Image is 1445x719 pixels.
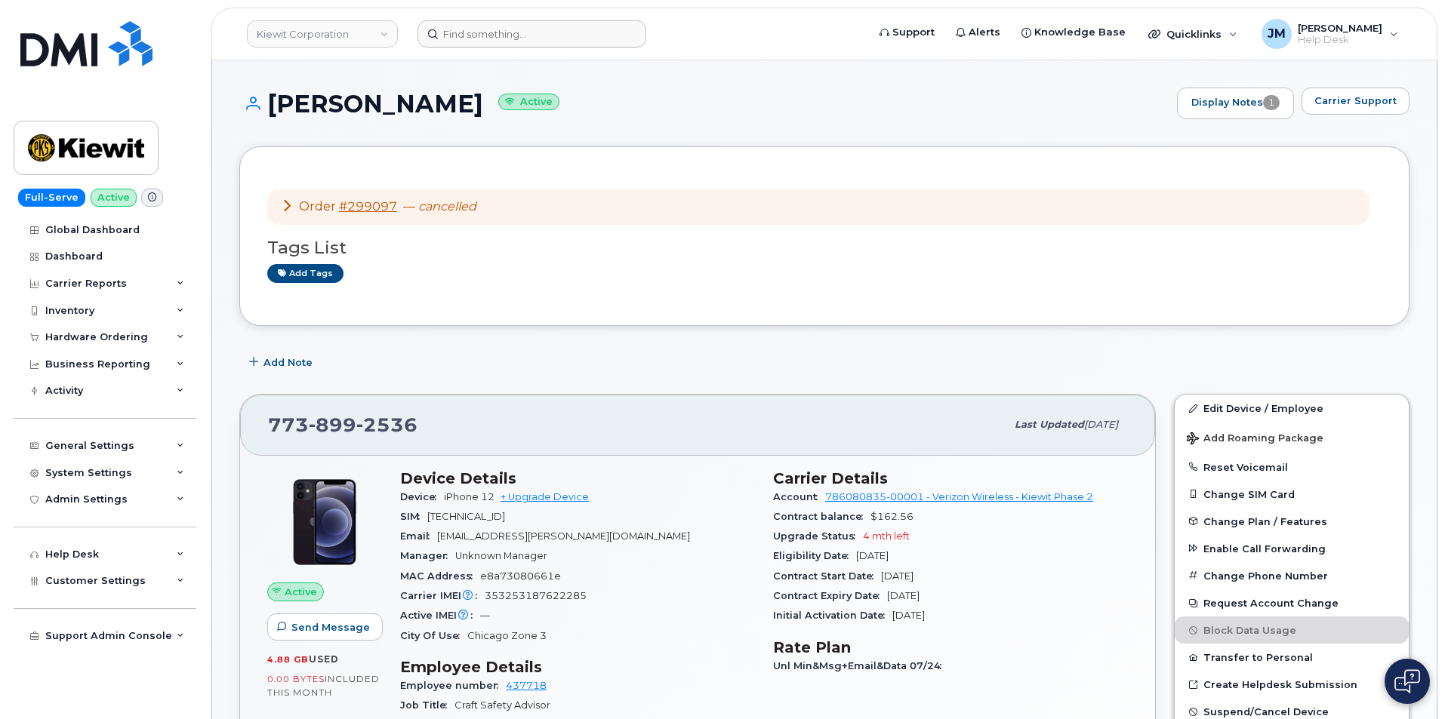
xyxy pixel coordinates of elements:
span: Unl Min&Msg+Email&Data 07/24 [773,660,949,671]
span: 2536 [356,413,417,436]
span: iPhone 12 [444,491,495,502]
button: Enable Call Forwarding [1175,535,1409,562]
span: Device [400,491,444,502]
span: [DATE] [1084,419,1118,430]
span: [TECHNICAL_ID] [427,511,505,522]
span: 0.00 Bytes [267,674,325,684]
span: Change Plan / Features [1203,515,1327,527]
button: Add Roaming Package [1175,422,1409,453]
h3: Carrier Details [773,469,1128,487]
h3: Employee Details [400,658,755,676]
span: Account [773,491,825,502]
button: Carrier Support [1302,88,1410,115]
button: Reset Voicemail [1175,453,1409,481]
span: 4 mth left [863,530,910,542]
span: used [309,653,339,665]
span: Add Roaming Package [1187,432,1323,447]
button: Block Data Usage [1175,616,1409,644]
span: Email [400,530,437,542]
span: City Of Use [400,630,467,641]
span: Add Note [263,355,313,370]
button: Request Account Change [1175,589,1409,616]
span: [DATE] [856,550,889,561]
h1: [PERSON_NAME] [239,91,1169,117]
span: 353253187622285 [485,590,587,601]
h3: Device Details [400,469,755,487]
span: Employee number [400,680,506,691]
span: 4.88 GB [267,654,309,665]
small: Active [498,94,559,111]
span: SIM [400,511,427,522]
span: $162.56 [870,511,914,522]
span: e8a73080661e [480,570,561,582]
span: Order [299,199,336,214]
span: Contract balance [773,511,870,522]
button: Change SIM Card [1175,481,1409,508]
span: [DATE] [881,570,914,582]
span: Enable Call Forwarding [1203,542,1326,554]
span: Chicago Zone 3 [467,630,547,641]
span: [EMAIL_ADDRESS][PERSON_NAME][DOMAIN_NAME] [437,530,690,542]
span: Active IMEI [400,610,480,621]
span: Initial Activation Date [773,610,892,621]
img: iPhone_12.jpg [279,477,370,567]
h3: Rate Plan [773,638,1128,656]
a: + Upgrade Device [501,491,589,502]
span: Job Title [400,699,454,711]
a: Create Helpdesk Submission [1175,671,1409,698]
span: — [480,610,490,621]
a: Add tags [267,264,344,283]
button: Add Note [239,349,325,376]
span: Active [285,585,317,599]
span: 1 [1263,95,1280,110]
span: — [403,199,476,214]
span: Craft Safety Advisor [454,699,550,711]
h3: Tags List [267,238,1382,257]
img: Open chat [1394,669,1420,693]
a: 437718 [506,680,547,691]
em: cancelled [418,199,476,214]
span: Unknown Manager [455,550,547,561]
span: included this month [267,673,380,698]
button: Transfer to Personal [1175,644,1409,671]
button: Change Plan / Features [1175,508,1409,535]
span: Last updated [1015,419,1084,430]
span: Manager [400,550,455,561]
span: Eligibility Date [773,550,856,561]
span: Carrier IMEI [400,590,485,601]
a: Display Notes1 [1177,88,1294,119]
span: 899 [309,413,356,436]
span: [DATE] [892,610,925,621]
span: Suspend/Cancel Device [1203,706,1329,717]
span: Send Message [291,620,370,635]
span: MAC Address [400,570,480,582]
span: Carrier Support [1314,94,1397,108]
a: 786080835-00001 - Verizon Wireless - Kiewit Phase 2 [825,491,1093,502]
a: Edit Device / Employee [1175,395,1409,422]
a: #299097 [339,199,397,214]
span: 773 [268,413,417,436]
button: Change Phone Number [1175,562,1409,589]
span: Upgrade Status [773,530,863,542]
span: [DATE] [887,590,920,601]
button: Send Message [267,613,383,641]
span: Contract Start Date [773,570,881,582]
span: Contract Expiry Date [773,590,887,601]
